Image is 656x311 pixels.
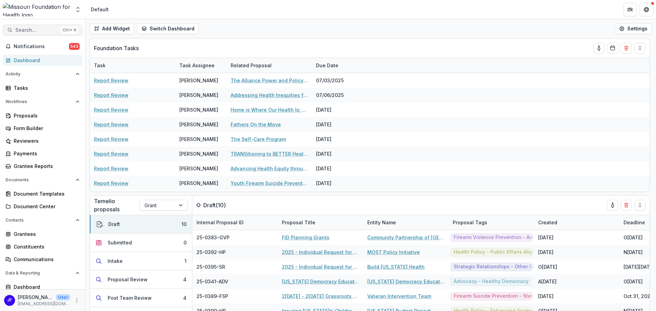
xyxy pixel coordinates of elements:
[312,62,342,69] div: Due Date
[534,219,561,226] div: Created
[196,234,230,241] span: 25-0383-GVP
[18,301,70,307] p: [EMAIL_ADDRESS][DOMAIN_NAME]
[312,58,363,73] div: Due Date
[108,276,148,283] div: Proposal Review
[3,215,82,226] button: Open Contacts
[90,252,192,270] button: Intake1
[14,243,77,250] div: Constituents
[312,88,363,102] div: 07/06/2025
[282,249,359,256] a: 2025 - Individual Request for Applications - Limited Financials
[231,77,308,84] a: The Alliance Power and Policy Action (PPAG)
[538,263,557,270] div: O[DATE]
[615,23,652,34] button: Settings
[94,180,128,187] a: Report Review
[282,293,359,300] a: 2[DATE] - 2[DATE] Grassroots Efforts to Address FID - RFA
[94,77,128,84] a: Report Review
[449,219,491,226] div: Proposal Tags
[231,136,286,143] a: The Self-Care Program
[73,296,81,305] button: More
[192,215,278,230] div: Internal Proposal ID
[619,219,649,226] div: Deadline
[94,106,128,113] a: Report Review
[3,268,82,279] button: Open Data & Reporting
[61,26,78,34] div: Ctrl + K
[449,215,534,230] div: Proposal Tags
[14,162,77,170] div: Grantee Reports
[607,43,618,54] button: Calendar
[3,281,82,293] a: Dashboard
[282,278,359,285] a: [US_STATE] Democracy Education Fund
[227,58,312,73] div: Related Proposal
[312,161,363,176] div: [DATE]
[363,215,449,230] div: Entity Name
[179,136,218,143] div: [PERSON_NAME]
[14,84,77,91] div: Tasks
[7,298,12,302] div: Jean Freeman-Crawford
[538,293,553,300] div: [DATE]
[227,62,276,69] div: Related Proposal
[593,43,604,54] button: toggle-assigned-to-me
[14,137,77,144] div: Reviewers
[108,294,152,301] div: Post Team Review
[538,234,553,241] div: [DATE]
[624,278,643,285] div: O[DATE]
[14,256,77,263] div: Communications
[3,55,82,66] a: Dashboard
[312,117,363,132] div: [DATE]
[181,221,187,228] div: 10
[5,178,73,182] span: Documents
[3,110,82,121] a: Proposals
[278,215,363,230] div: Proposal Title
[90,234,192,252] button: Submitted0
[90,58,175,73] div: Task
[3,135,82,146] a: Reviewers
[94,150,128,157] a: Report Review
[363,219,400,226] div: Entity Name
[94,165,128,172] a: Report Review
[621,43,632,54] button: Delete card
[312,190,363,205] div: [DATE]
[179,91,218,99] div: [PERSON_NAME]
[196,249,226,256] span: 25-0392-HP
[3,228,82,240] a: Grantees
[203,201,255,209] p: Draft ( 10 )
[231,106,308,113] a: Home is Where Our Health Is: Strategic Code Enforcement for Indoor Housing Quality
[14,112,77,119] div: Proposals
[634,43,645,54] button: Drag
[14,190,77,197] div: Document Templates
[367,278,445,285] a: [US_STATE] Democracy Education Fund
[14,57,77,64] div: Dashboard
[179,165,218,172] div: [PERSON_NAME]
[73,3,83,16] button: Open entity switcher
[94,197,139,213] p: Temelio proposals
[624,234,643,241] div: O[DATE]
[3,82,82,94] a: Tasks
[534,215,619,230] div: Created
[623,3,637,16] button: Partners
[192,219,248,226] div: Internal Proposal ID
[69,43,80,50] span: 543
[3,160,82,172] a: Grantee Reports
[196,278,228,285] span: 25-0341-ADV
[3,25,82,36] button: Search...
[3,123,82,134] a: Form Builder
[367,293,431,300] a: Veteran Intervention Team
[607,200,618,211] button: toggle-assigned-to-me
[18,294,53,301] p: [PERSON_NAME]
[94,91,128,99] a: Report Review
[3,241,82,252] a: Constituents
[14,44,69,50] span: Notifications
[3,96,82,107] button: Open Workflows
[634,200,645,211] button: Drag
[184,257,187,265] div: 1
[179,180,218,187] div: [PERSON_NAME]
[231,150,308,157] a: TRANSitioning to BETTER Health
[179,150,218,157] div: [PERSON_NAME]
[175,58,227,73] div: Task Assignee
[94,121,128,128] a: Report Review
[179,106,218,113] div: [PERSON_NAME]
[3,201,82,212] a: Document Center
